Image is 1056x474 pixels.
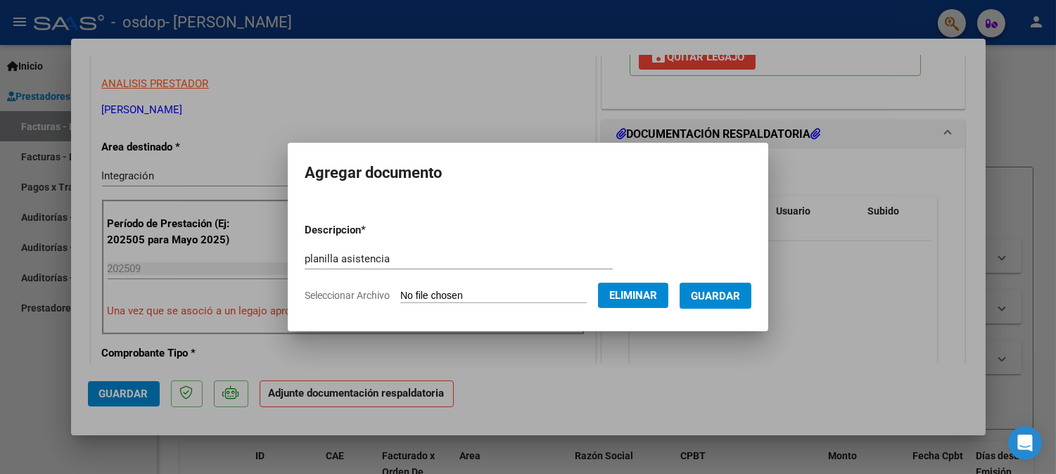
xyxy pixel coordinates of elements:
[305,222,439,238] p: Descripcion
[598,283,668,308] button: Eliminar
[1008,426,1042,460] div: Open Intercom Messenger
[305,290,390,301] span: Seleccionar Archivo
[691,290,740,302] span: Guardar
[680,283,751,309] button: Guardar
[609,289,657,302] span: Eliminar
[305,160,751,186] h2: Agregar documento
